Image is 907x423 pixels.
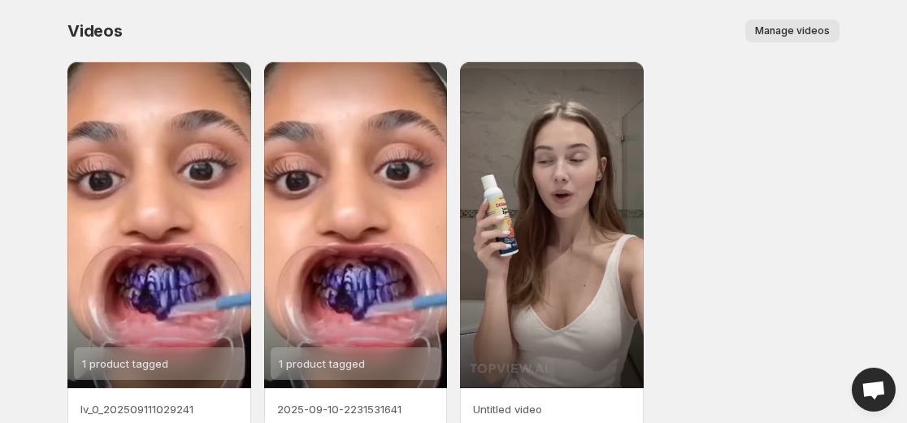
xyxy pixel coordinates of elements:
div: Open chat [852,368,896,412]
span: Manage videos [755,24,830,37]
span: Videos [67,21,123,41]
p: lv_0_202509111029241 [80,401,238,417]
p: Untitled video [473,401,631,417]
p: 2025-09-10-2231531641 [277,401,435,417]
span: 1 product tagged [279,357,365,370]
button: Manage videos [745,20,840,42]
span: 1 product tagged [82,357,168,370]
